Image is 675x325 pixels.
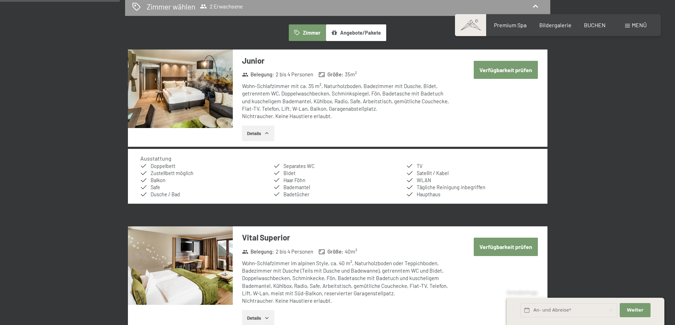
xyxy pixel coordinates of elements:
[283,163,315,169] span: Separates WC
[417,184,485,190] span: Tägliche Reinigung inbegriffen
[283,170,296,176] span: Bidet
[151,191,180,197] span: Dusche / Bad
[632,22,647,28] span: Menü
[620,303,650,318] button: Weiter
[151,163,175,169] span: Doppelbett
[151,184,160,190] span: Safe
[242,126,274,141] button: Details
[242,248,274,255] strong: Belegung :
[494,22,527,28] a: Premium Spa
[276,248,313,255] span: 2 bis 4 Personen
[242,55,453,66] h3: Junior
[289,24,326,41] button: Zimmer
[584,22,606,28] a: BUCHEN
[242,232,453,243] h3: Vital Superior
[539,22,572,28] a: Bildergalerie
[242,82,453,120] div: Wohn-Schlafzimmer mit ca. 35 m², Naturholzboden, Badezimmer mit Dusche, Bidet, getrenntem WC, Dop...
[151,177,165,183] span: Balkon
[128,226,233,305] img: mss_renderimg.php
[319,248,343,255] strong: Größe :
[417,177,431,183] span: WLAN
[147,1,195,12] h2: Zimmer wählen
[417,163,422,169] span: TV
[140,155,171,162] h4: Ausstattung
[242,71,274,78] strong: Belegung :
[507,290,538,295] span: Schnellanfrage
[474,61,538,79] button: Verfügbarkeit prüfen
[345,248,357,255] span: 40 m²
[276,71,313,78] span: 2 bis 4 Personen
[474,238,538,256] button: Verfügbarkeit prüfen
[200,3,243,10] span: 2 Erwachsene
[128,50,233,128] img: mss_renderimg.php
[151,170,193,176] span: Zustellbett möglich
[283,191,309,197] span: Badetücher
[283,177,305,183] span: Haar Föhn
[627,307,643,313] span: Weiter
[326,24,386,41] button: Angebote/Pakete
[417,191,440,197] span: Haupthaus
[242,260,453,305] div: Wohn-Schlafzimmer im alpinen Style, ca. 40 m², Naturholzboden oder Teppichboden, Badezimmer mit D...
[417,170,449,176] span: Satellit / Kabel
[345,71,357,78] span: 35 m²
[319,71,343,78] strong: Größe :
[283,184,310,190] span: Bademantel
